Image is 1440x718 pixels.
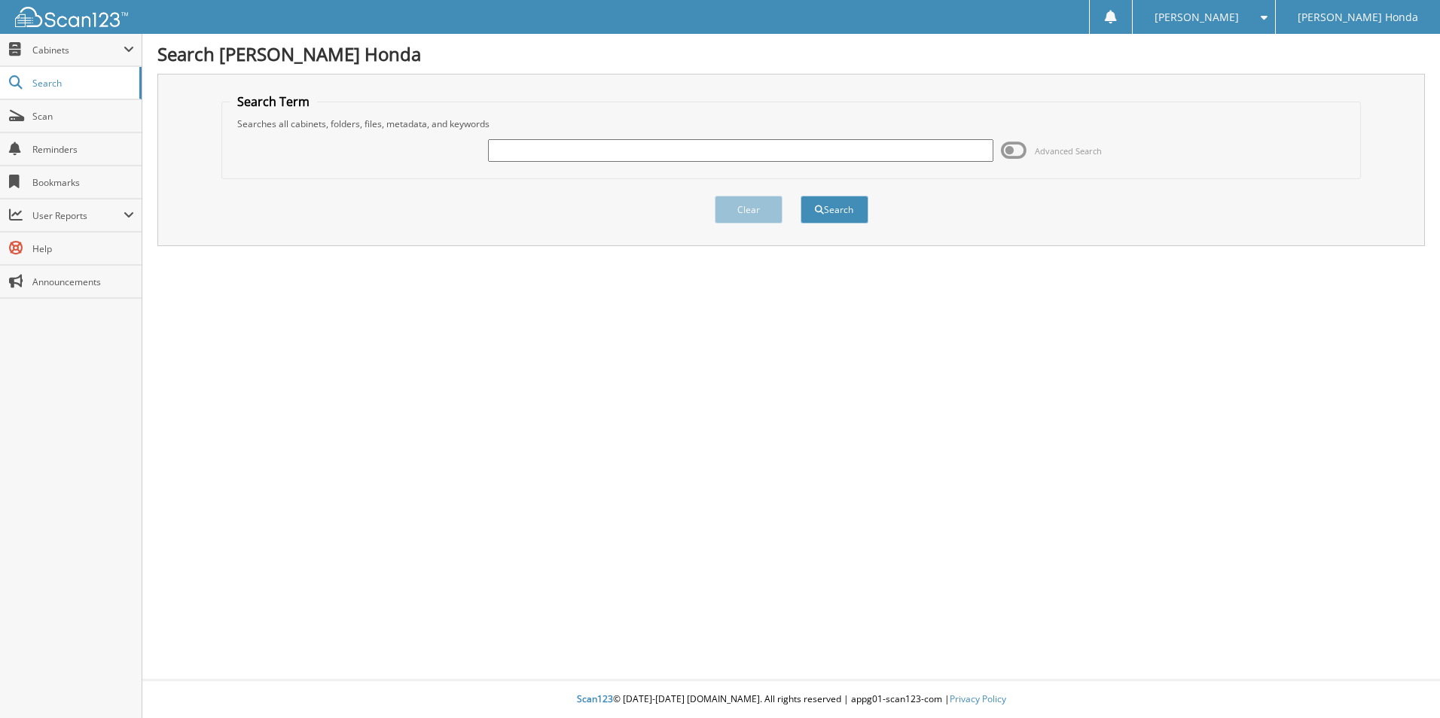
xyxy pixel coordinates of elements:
[230,117,1353,130] div: Searches all cabinets, folders, files, metadata, and keywords
[32,209,124,222] span: User Reports
[1035,145,1102,157] span: Advanced Search
[157,41,1425,66] h1: Search [PERSON_NAME] Honda
[1298,13,1418,22] span: [PERSON_NAME] Honda
[1155,13,1239,22] span: [PERSON_NAME]
[32,275,134,288] span: Announcements
[142,681,1440,718] div: © [DATE]-[DATE] [DOMAIN_NAME]. All rights reserved | appg01-scan123-com |
[950,692,1006,705] a: Privacy Policy
[801,196,868,224] button: Search
[32,143,134,156] span: Reminders
[715,196,783,224] button: Clear
[577,692,613,705] span: Scan123
[32,110,134,123] span: Scan
[32,77,132,90] span: Search
[32,242,134,255] span: Help
[32,44,124,56] span: Cabinets
[15,7,128,27] img: scan123-logo-white.svg
[32,176,134,189] span: Bookmarks
[230,93,317,110] legend: Search Term
[1365,646,1440,718] iframe: Chat Widget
